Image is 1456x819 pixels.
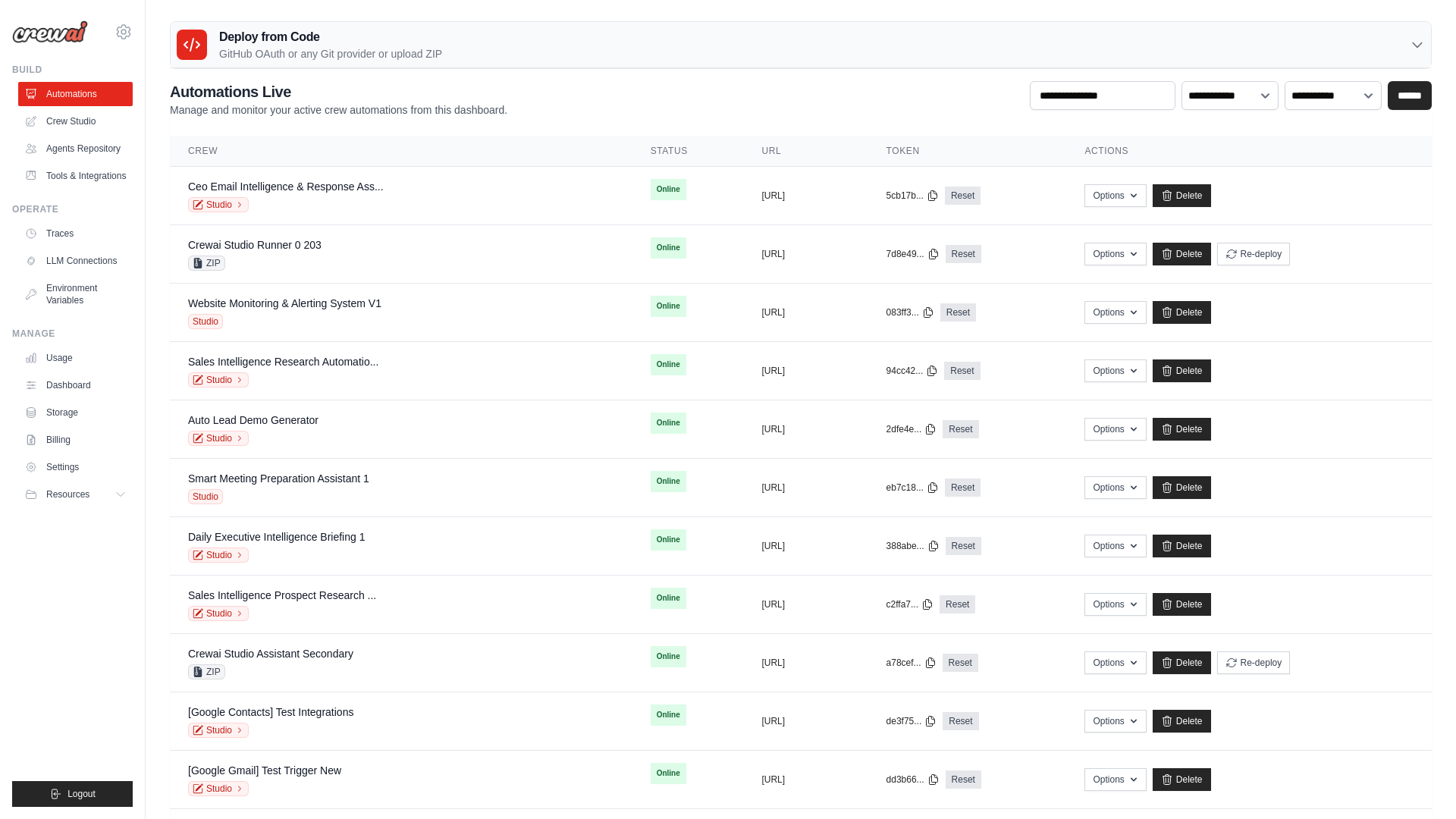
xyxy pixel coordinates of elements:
[886,657,937,669] button: a78cef...
[188,664,225,679] span: ZIP
[18,276,133,312] a: Environment Variables
[12,328,133,340] div: Manage
[46,488,89,500] span: Resources
[940,595,975,613] a: Reset
[651,237,686,259] span: Online
[1084,184,1146,207] button: Options
[170,136,632,167] th: Crew
[188,431,249,446] a: Studio
[651,763,686,784] span: Online
[170,102,507,118] p: Manage and monitor your active crew automations from this dashboard.
[945,187,981,205] a: Reset
[188,472,369,485] a: Smart Meeting Preparation Assistant 1
[1084,359,1146,382] button: Options
[1153,768,1211,791] a: Delete
[188,197,249,212] a: Studio
[188,531,365,543] a: Daily Executive Intelligence Briefing 1
[1084,476,1146,499] button: Options
[188,764,341,777] a: [Google Gmail] Test Trigger New
[1084,768,1146,791] button: Options
[219,46,442,61] p: GitHub OAuth or any Git provider or upload ZIP
[886,248,940,260] button: 7d8e49...
[18,482,133,507] button: Resources
[946,245,981,263] a: Reset
[1084,301,1146,324] button: Options
[886,423,937,435] button: 2dfe4e...
[18,109,133,133] a: Crew Studio
[188,723,249,738] a: Studio
[886,540,940,552] button: 388abe...
[1084,651,1146,674] button: Options
[886,598,934,610] button: c2ffa7...
[944,362,980,380] a: Reset
[1153,476,1211,499] a: Delete
[1217,243,1291,265] button: Re-deploy
[188,548,249,563] a: Studio
[18,455,133,479] a: Settings
[18,428,133,452] a: Billing
[219,28,442,46] h3: Deploy from Code
[1153,359,1211,382] a: Delete
[1153,651,1211,674] a: Delete
[1153,710,1211,733] a: Delete
[943,712,978,730] a: Reset
[188,297,381,309] a: Website Monitoring & Alerting System V1
[743,136,868,167] th: URL
[1084,593,1146,616] button: Options
[188,256,225,271] span: ZIP
[940,303,976,322] a: Reset
[886,190,939,202] button: 5cb17b...
[12,781,133,807] button: Logout
[886,773,940,786] button: dd3b66...
[651,704,686,726] span: Online
[886,482,939,494] button: eb7c18...
[651,354,686,375] span: Online
[188,314,223,329] span: Studio
[188,180,384,193] a: Ceo Email Intelligence & Response Ass...
[1066,136,1432,167] th: Actions
[868,136,1067,167] th: Token
[18,221,133,246] a: Traces
[945,479,981,497] a: Reset
[18,400,133,425] a: Storage
[651,296,686,317] span: Online
[188,648,353,660] a: Crewai Studio Assistant Secondary
[188,372,249,388] a: Studio
[1153,535,1211,557] a: Delete
[886,306,934,318] button: 083ff3...
[188,589,376,601] a: Sales Intelligence Prospect Research ...
[18,249,133,273] a: LLM Connections
[651,413,686,434] span: Online
[188,414,318,426] a: Auto Lead Demo Generator
[886,715,937,727] button: de3f75...
[18,373,133,397] a: Dashboard
[18,136,133,161] a: Agents Repository
[651,529,686,551] span: Online
[67,788,96,800] span: Logout
[1084,243,1146,265] button: Options
[1153,243,1211,265] a: Delete
[18,164,133,188] a: Tools & Integrations
[1153,184,1211,207] a: Delete
[651,179,686,200] span: Online
[188,706,353,718] a: [Google Contacts] Test Integrations
[651,471,686,492] span: Online
[1084,418,1146,441] button: Options
[188,489,223,504] span: Studio
[188,606,249,621] a: Studio
[18,82,133,106] a: Automations
[651,646,686,667] span: Online
[188,356,378,368] a: Sales Intelligence Research Automatio...
[18,346,133,370] a: Usage
[886,365,939,377] button: 94cc42...
[946,537,981,555] a: Reset
[943,654,978,672] a: Reset
[1217,651,1291,674] button: Re-deploy
[12,203,133,215] div: Operate
[1153,301,1211,324] a: Delete
[1084,535,1146,557] button: Options
[946,770,981,789] a: Reset
[1153,593,1211,616] a: Delete
[651,588,686,609] span: Online
[1153,418,1211,441] a: Delete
